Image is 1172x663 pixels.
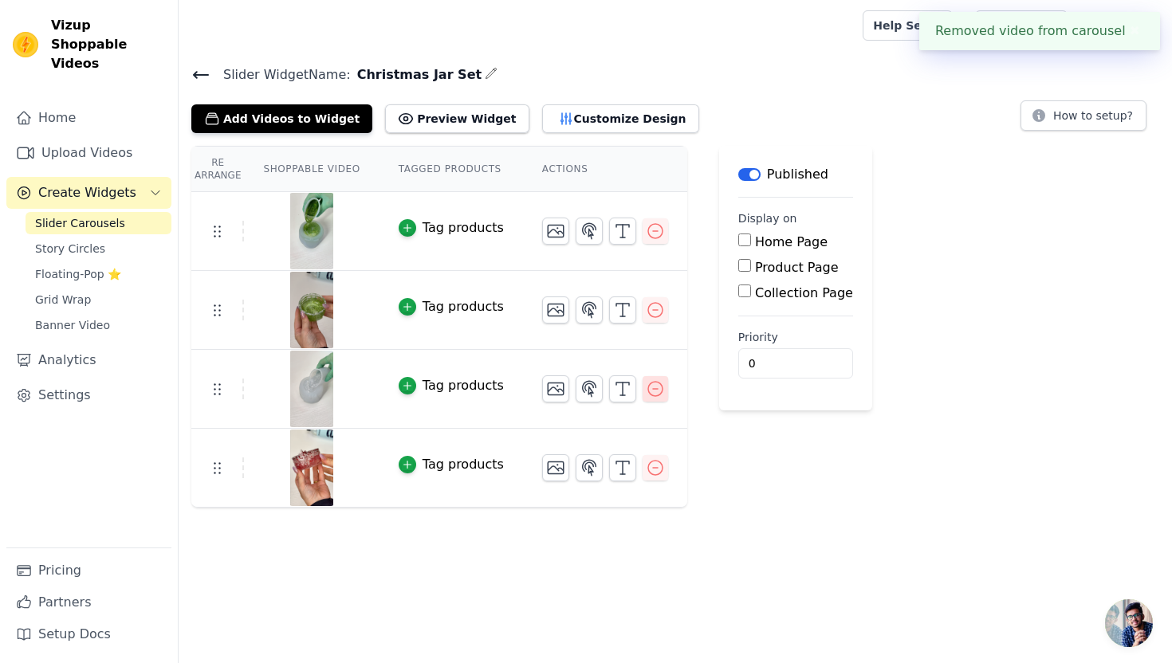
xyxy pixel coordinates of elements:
[191,147,244,192] th: Re Arrange
[35,215,125,231] span: Slider Carousels
[6,344,171,376] a: Analytics
[289,272,334,348] img: tn-5a53b69d811e4e92b9d233ec8ba9d9d5.png
[399,218,504,237] button: Tag products
[351,65,482,84] span: Christmas Jar Set
[767,165,828,184] p: Published
[975,10,1067,41] a: Book Demo
[6,102,171,134] a: Home
[1080,11,1159,40] button: M Mouldd
[385,104,529,133] button: Preview Widget
[191,104,372,133] button: Add Videos to Widget
[523,147,687,192] th: Actions
[6,555,171,586] a: Pricing
[542,104,699,133] button: Customize Design
[289,430,334,506] img: tn-4c83cc48bf6b4e60af943763b17dde74.png
[244,147,379,192] th: Shoppable Video
[6,379,171,411] a: Settings
[755,285,853,300] label: Collection Page
[51,16,165,73] span: Vizup Shoppable Videos
[1105,599,1153,647] div: Open chat
[380,147,523,192] th: Tagged Products
[738,329,853,345] label: Priority
[423,376,504,395] div: Tag products
[1021,100,1146,131] button: How to setup?
[6,177,171,209] button: Create Widgets
[35,292,91,308] span: Grid Wrap
[542,218,569,245] button: Change Thumbnail
[755,260,839,275] label: Product Page
[1106,11,1159,40] p: Mouldd
[485,64,498,85] div: Edit Name
[919,12,1160,50] div: Removed video from carousel
[289,351,334,427] img: tn-0b9726ab580b45769243c2e66eda1f6b.png
[755,234,828,249] label: Home Page
[399,297,504,316] button: Tag products
[210,65,351,84] span: Slider Widget Name:
[6,586,171,618] a: Partners
[35,317,110,333] span: Banner Video
[1126,22,1144,41] button: Close
[6,618,171,650] a: Setup Docs
[289,193,334,269] img: tn-026f02b6da2f4db98996740e8b385e89.png
[399,455,504,474] button: Tag products
[38,183,136,202] span: Create Widgets
[863,10,953,41] a: Help Setup
[13,32,38,57] img: Vizup
[6,137,171,169] a: Upload Videos
[423,218,504,237] div: Tag products
[26,263,171,285] a: Floating-Pop ⭐
[399,376,504,395] button: Tag products
[738,210,797,226] legend: Display on
[542,375,569,402] button: Change Thumbnail
[26,237,171,260] a: Story Circles
[423,455,504,474] div: Tag products
[423,297,504,316] div: Tag products
[26,314,171,336] a: Banner Video
[542,454,569,481] button: Change Thumbnail
[542,296,569,324] button: Change Thumbnail
[26,212,171,234] a: Slider Carousels
[1021,112,1146,127] a: How to setup?
[35,266,121,282] span: Floating-Pop ⭐
[35,241,105,257] span: Story Circles
[26,288,171,311] a: Grid Wrap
